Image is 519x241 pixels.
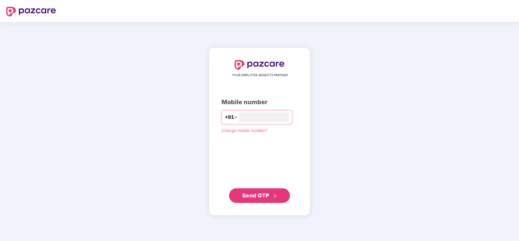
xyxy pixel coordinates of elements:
div: Mobile number [221,97,298,107]
span: YOUR EMPLOYEE BENEFITS PARTNER [232,73,287,78]
button: Send OTPdouble-right [229,188,290,203]
a: Change mobile number? [221,128,267,133]
img: logo [6,7,56,16]
span: double-right [273,194,277,198]
img: logo [235,60,284,70]
span: down [234,115,238,119]
span: +91 [225,113,234,121]
span: Send OTP [242,192,269,199]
